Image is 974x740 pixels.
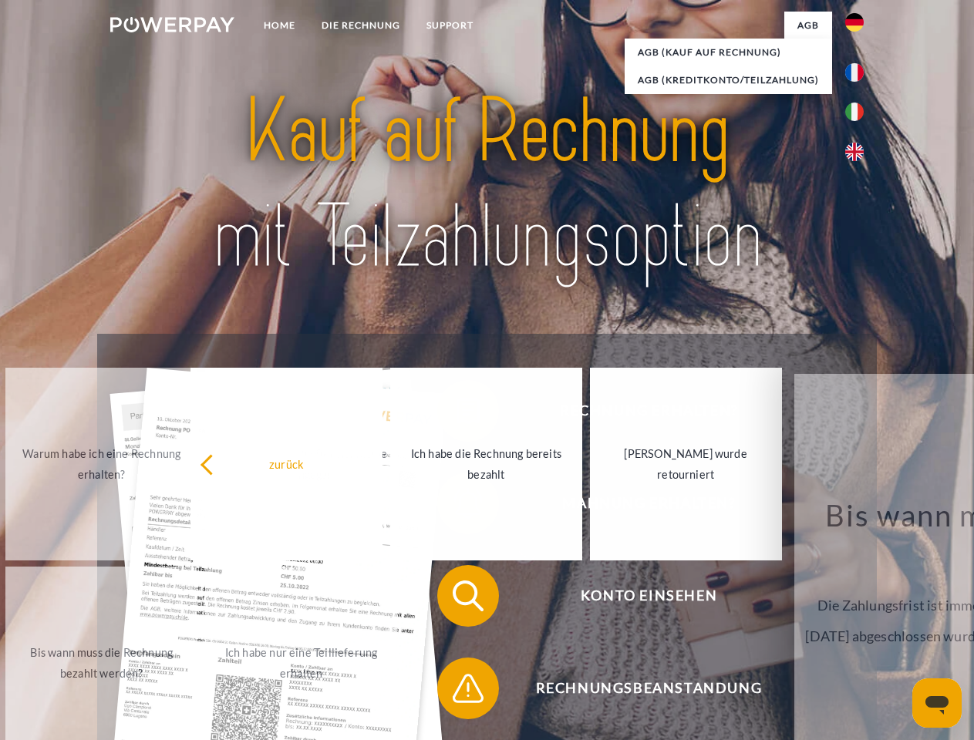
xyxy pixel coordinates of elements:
[399,443,573,485] div: Ich habe die Rechnung bereits bezahlt
[449,669,487,708] img: qb_warning.svg
[437,658,838,719] button: Rechnungsbeanstandung
[200,453,373,474] div: zurück
[147,74,827,295] img: title-powerpay_de.svg
[625,66,832,94] a: AGB (Kreditkonto/Teilzahlung)
[15,642,188,684] div: Bis wann muss die Rechnung bezahlt werden?
[460,565,838,627] span: Konto einsehen
[15,443,188,485] div: Warum habe ich eine Rechnung erhalten?
[784,12,832,39] a: agb
[912,678,962,728] iframe: Schaltfläche zum Öffnen des Messaging-Fensters
[308,12,413,39] a: DIE RECHNUNG
[845,13,864,32] img: de
[599,443,773,485] div: [PERSON_NAME] wurde retourniert
[413,12,487,39] a: SUPPORT
[845,63,864,82] img: fr
[251,12,308,39] a: Home
[437,565,838,627] button: Konto einsehen
[845,103,864,121] img: it
[625,39,832,66] a: AGB (Kauf auf Rechnung)
[110,17,234,32] img: logo-powerpay-white.svg
[214,642,388,684] div: Ich habe nur eine Teillieferung erhalten
[460,658,838,719] span: Rechnungsbeanstandung
[449,577,487,615] img: qb_search.svg
[845,143,864,161] img: en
